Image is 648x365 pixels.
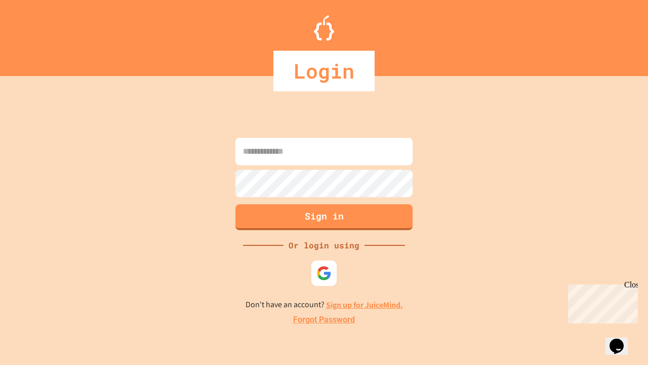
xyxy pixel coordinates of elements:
div: Or login using [283,239,364,251]
button: Sign in [235,204,413,230]
div: Login [273,51,375,91]
a: Sign up for JuiceMind. [326,300,403,310]
img: google-icon.svg [316,266,332,281]
a: Forgot Password [293,314,355,326]
div: Chat with us now!Close [4,4,70,64]
p: Don't have an account? [246,299,403,311]
iframe: chat widget [605,324,638,355]
iframe: chat widget [564,280,638,323]
img: Logo.svg [314,15,334,41]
